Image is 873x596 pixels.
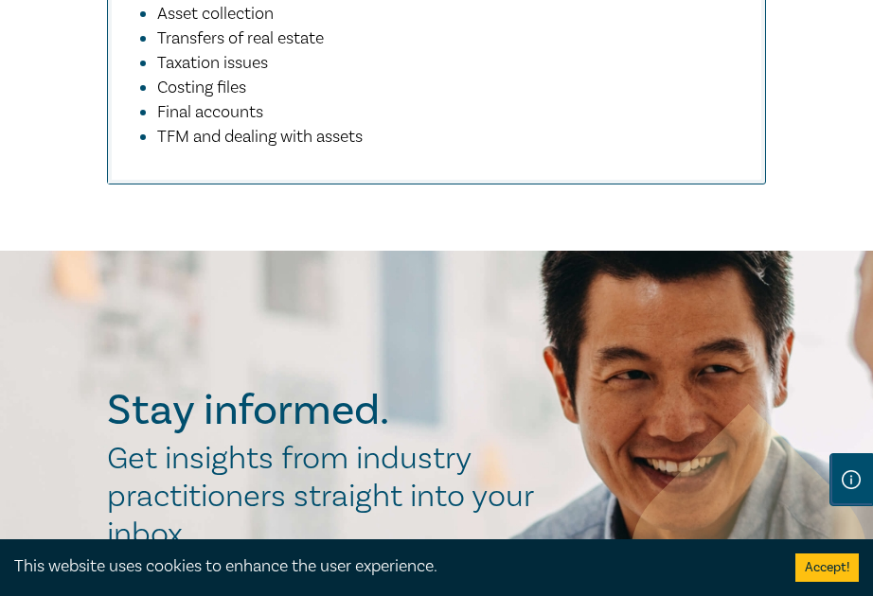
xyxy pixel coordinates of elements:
[157,77,246,98] span: Costing files
[842,470,861,489] img: Information Icon
[107,440,554,553] h2: Get insights from industry practitioners straight into your inbox.
[157,52,268,74] span: Taxation issues
[157,126,363,148] span: TFM and dealing with assets
[157,27,324,49] span: Transfers of real estate
[795,553,859,582] button: Accept cookies
[157,3,274,25] span: Asset collection
[107,386,554,435] h2: Stay informed.
[157,101,263,123] span: Final accounts
[14,554,767,579] div: This website uses cookies to enhance the user experience.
